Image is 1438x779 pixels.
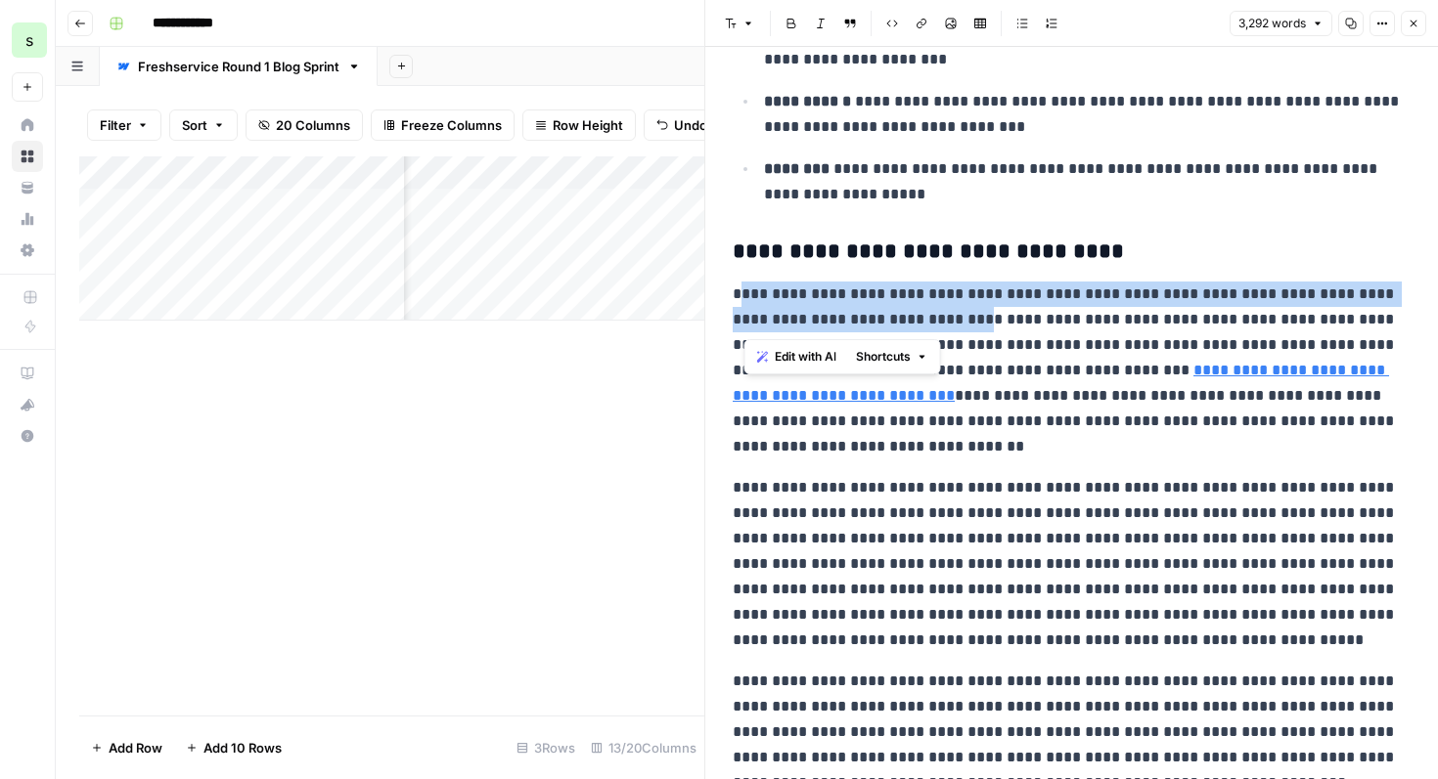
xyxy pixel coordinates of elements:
button: Undo [644,109,720,141]
span: Undo [674,115,707,135]
a: Usage [12,203,43,235]
span: Edit with AI [775,348,836,366]
span: Freeze Columns [401,115,502,135]
div: 3 Rows [509,732,583,763]
a: Browse [12,141,43,172]
button: Shortcuts [848,344,936,369]
button: What's new? [12,389,43,420]
button: Edit with AI [749,344,844,369]
div: 13/20 Columns [583,732,704,763]
span: Add Row [109,738,162,757]
span: s [25,28,33,52]
a: Your Data [12,172,43,203]
span: Add 10 Rows [203,738,282,757]
a: Home [12,109,43,141]
div: What's new? [13,390,42,419]
a: Freshservice Round 1 Blog Sprint [100,47,378,86]
button: Add 10 Rows [174,732,293,763]
button: 20 Columns [246,109,363,141]
div: Freshservice Round 1 Blog Sprint [138,57,339,76]
button: Help + Support [12,420,43,452]
a: AirOps Academy [12,358,43,389]
span: Filter [100,115,131,135]
button: Row Height [522,109,636,141]
span: Sort [182,115,207,135]
button: Freeze Columns [371,109,515,141]
span: Shortcuts [856,348,911,366]
span: Row Height [553,115,623,135]
button: Workspace: saasgenie [12,16,43,65]
button: 3,292 words [1230,11,1332,36]
button: Filter [87,109,161,141]
span: 3,292 words [1238,15,1306,32]
a: Settings [12,235,43,266]
button: Sort [169,109,238,141]
span: 20 Columns [276,115,350,135]
button: Add Row [79,732,174,763]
